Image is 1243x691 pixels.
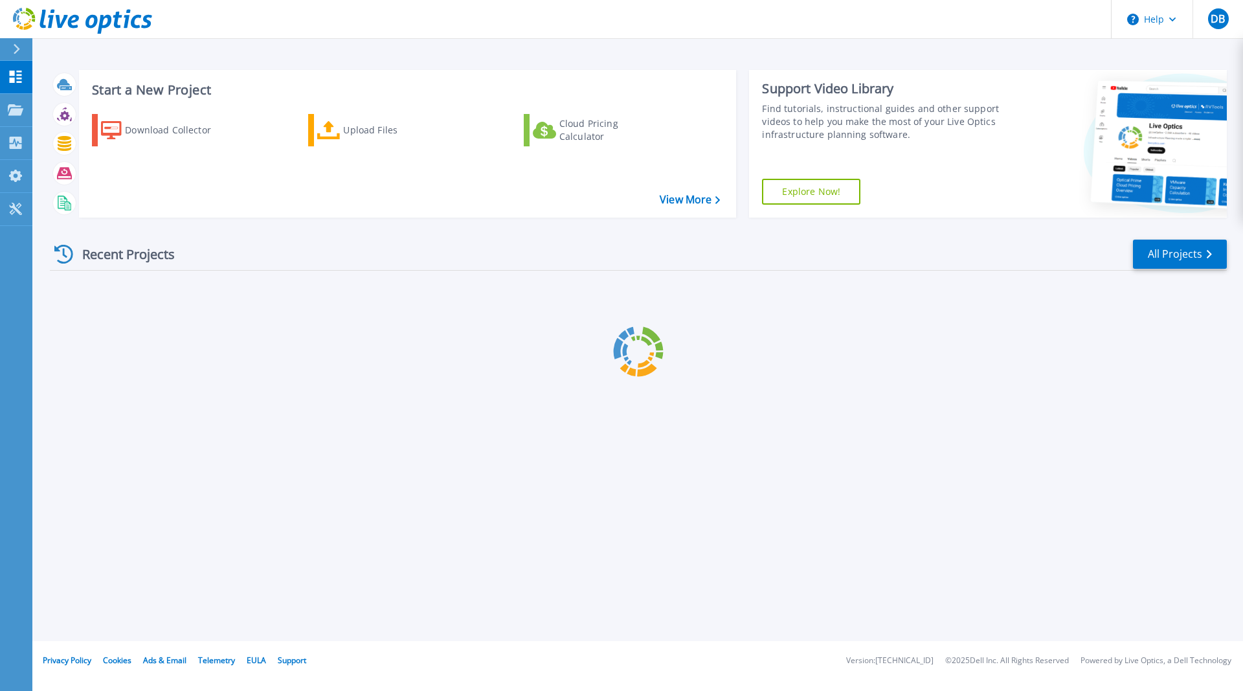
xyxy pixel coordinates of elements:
div: Support Video Library [762,80,1005,97]
h3: Start a New Project [92,83,720,97]
div: Upload Files [343,117,447,143]
a: Cloud Pricing Calculator [524,114,668,146]
a: EULA [247,655,266,666]
div: Recent Projects [50,238,192,270]
a: All Projects [1133,240,1227,269]
li: Version: [TECHNICAL_ID] [846,657,934,665]
a: Download Collector [92,114,236,146]
div: Cloud Pricing Calculator [559,117,663,143]
span: DB [1211,14,1225,24]
div: Download Collector [125,117,229,143]
a: View More [660,194,720,206]
a: Telemetry [198,655,235,666]
a: Upload Files [308,114,453,146]
a: Support [278,655,306,666]
div: Find tutorials, instructional guides and other support videos to help you make the most of your L... [762,102,1005,141]
a: Explore Now! [762,179,860,205]
li: Powered by Live Optics, a Dell Technology [1081,657,1231,665]
li: © 2025 Dell Inc. All Rights Reserved [945,657,1069,665]
a: Cookies [103,655,131,666]
a: Ads & Email [143,655,186,666]
a: Privacy Policy [43,655,91,666]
